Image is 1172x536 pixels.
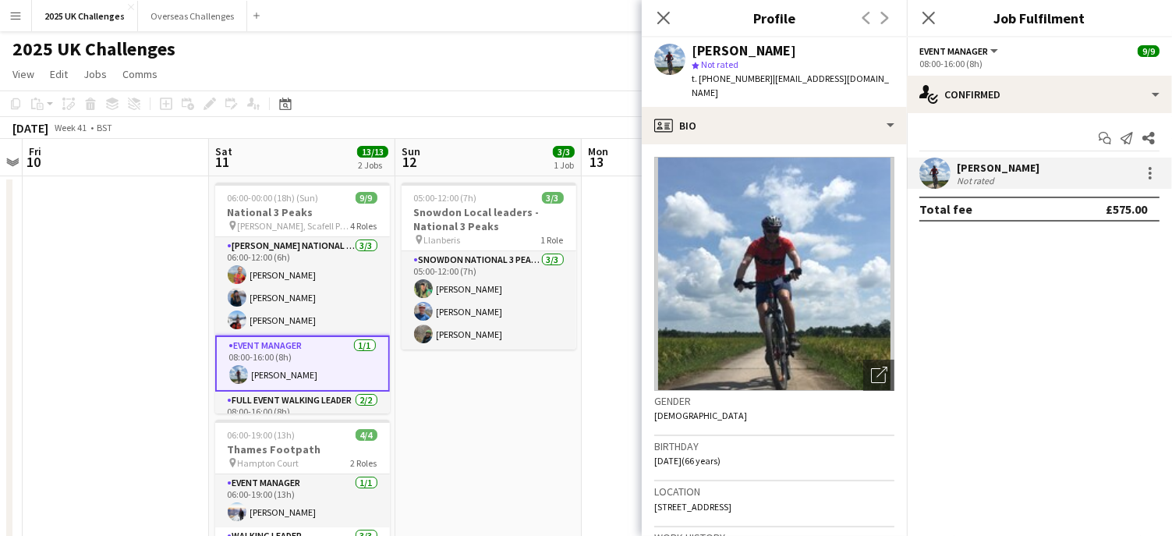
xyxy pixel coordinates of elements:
span: 12 [399,153,420,171]
span: 3/3 [553,146,575,158]
a: Comms [116,64,164,84]
a: View [6,64,41,84]
span: t. [PHONE_NUMBER] [692,73,773,84]
span: [DATE] (66 years) [654,455,721,467]
span: View [12,67,34,81]
app-card-role: Snowdon National 3 Peaks Walking Leader3/305:00-12:00 (7h)[PERSON_NAME][PERSON_NAME][PERSON_NAME] [402,251,576,350]
div: Total fee [919,201,972,217]
div: 2 Jobs [358,159,388,171]
div: Confirmed [907,76,1172,113]
span: [STREET_ADDRESS] [654,501,731,513]
span: [DEMOGRAPHIC_DATA] [654,410,747,421]
a: Edit [44,64,74,84]
a: Jobs [77,64,113,84]
span: 9/9 [356,192,377,204]
div: Open photos pop-in [863,360,894,391]
h3: Job Fulfilment [907,8,1172,28]
span: 10 [27,153,41,171]
span: Llanberis [424,234,461,246]
span: Edit [50,67,68,81]
span: Sat [215,144,232,158]
app-card-role: Event Manager1/106:00-19:00 (13h)[PERSON_NAME] [215,474,390,527]
h3: Thames Footpath [215,442,390,456]
span: Week 41 [51,122,90,133]
span: 06:00-19:00 (13h) [228,429,296,441]
span: Jobs [83,67,107,81]
button: 2025 UK Challenges [32,1,138,31]
span: 9/9 [1138,45,1160,57]
span: Fri [29,144,41,158]
h3: Location [654,485,894,499]
app-card-role: [PERSON_NAME] National 3 Peaks Walking Leader3/306:00-12:00 (6h)[PERSON_NAME][PERSON_NAME][PERSON... [215,237,390,335]
button: Overseas Challenges [138,1,247,31]
span: Sun [402,144,420,158]
app-card-role: Event Manager1/108:00-16:00 (8h)[PERSON_NAME] [215,335,390,392]
span: | [EMAIL_ADDRESS][DOMAIN_NAME] [692,73,889,98]
div: 1 Job [554,159,574,171]
span: 2 Roles [351,457,377,469]
div: Bio [642,107,907,144]
span: Hampton Court [238,457,299,469]
span: 13/13 [357,146,388,158]
div: BST [97,122,112,133]
app-job-card: 05:00-12:00 (7h)3/3Snowdon Local leaders - National 3 Peaks Llanberis1 RoleSnowdon National 3 Pea... [402,183,576,350]
app-card-role: Full Event Walking Leader2/208:00-16:00 (8h) [215,392,390,467]
div: 08:00-16:00 (8h) [919,58,1160,69]
h1: 2025 UK Challenges [12,37,175,61]
h3: Birthday [654,439,894,453]
span: Mon [588,144,608,158]
span: 11 [213,153,232,171]
h3: Gender [654,394,894,408]
span: 05:00-12:00 (7h) [414,192,477,204]
span: 1 Role [541,234,564,246]
span: Not rated [701,59,738,70]
div: [PERSON_NAME] [692,44,796,58]
div: Not rated [957,175,997,186]
app-job-card: 06:00-00:00 (18h) (Sun)9/9National 3 Peaks [PERSON_NAME], Scafell Pike and Snowdon4 Roles[PERSON_... [215,183,390,414]
img: Crew avatar or photo [654,157,894,391]
span: [PERSON_NAME], Scafell Pike and Snowdon [238,220,351,232]
div: [PERSON_NAME] [957,161,1039,175]
div: £575.00 [1106,201,1147,217]
span: 4/4 [356,429,377,441]
span: 13 [586,153,608,171]
h3: National 3 Peaks [215,205,390,219]
button: Event Manager [919,45,1000,57]
span: Comms [122,67,158,81]
span: 06:00-00:00 (18h) (Sun) [228,192,319,204]
span: 3/3 [542,192,564,204]
span: 4 Roles [351,220,377,232]
span: Event Manager [919,45,988,57]
div: [DATE] [12,120,48,136]
h3: Profile [642,8,907,28]
h3: Snowdon Local leaders - National 3 Peaks [402,205,576,233]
